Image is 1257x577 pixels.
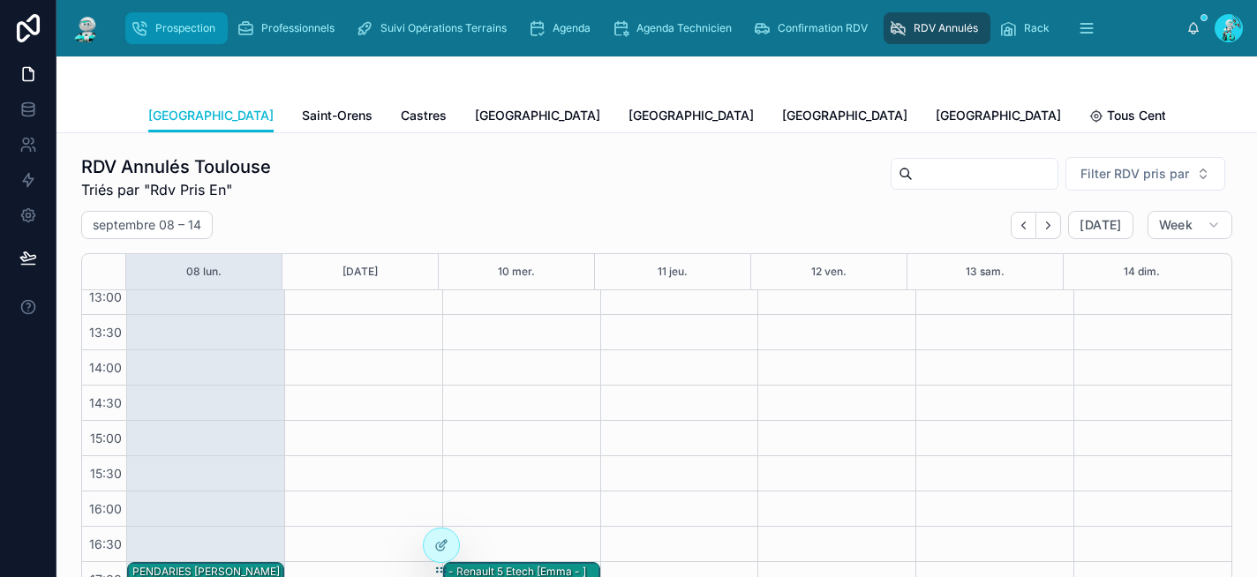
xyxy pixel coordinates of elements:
[85,395,126,410] span: 14:30
[1089,100,1185,135] a: Tous Centres
[658,254,688,289] button: 11 jeu.
[85,501,126,516] span: 16:00
[1036,212,1061,239] button: Next
[884,12,990,44] a: RDV Annulés
[628,107,754,124] span: [GEOGRAPHIC_DATA]
[71,14,102,42] img: App logo
[81,179,271,200] span: Triés par "Rdv Pris En"
[811,254,847,289] button: 12 ven.
[1124,254,1160,289] button: 14 dim.
[85,360,126,375] span: 14:00
[936,107,1061,124] span: [GEOGRAPHIC_DATA]
[1148,211,1232,239] button: Week
[475,100,600,135] a: [GEOGRAPHIC_DATA]
[523,12,603,44] a: Agenda
[1107,107,1185,124] span: Tous Centres
[93,216,201,234] h2: septembre 08 – 14
[782,107,907,124] span: [GEOGRAPHIC_DATA]
[778,21,868,35] span: Confirmation RDV
[1080,165,1189,183] span: Filter RDV pris par
[606,12,744,44] a: Agenda Technicien
[748,12,880,44] a: Confirmation RDV
[498,254,535,289] button: 10 mer.
[231,12,347,44] a: Professionnels
[1065,157,1225,191] button: Select Button
[125,12,228,44] a: Prospection
[350,12,519,44] a: Suivi Opérations Terrains
[302,107,373,124] span: Saint-Orens
[628,100,754,135] a: [GEOGRAPHIC_DATA]
[636,21,732,35] span: Agenda Technicien
[782,100,907,135] a: [GEOGRAPHIC_DATA]
[380,21,507,35] span: Suivi Opérations Terrains
[148,100,274,133] a: [GEOGRAPHIC_DATA]
[261,21,335,35] span: Professionnels
[401,107,447,124] span: Castres
[966,254,1005,289] button: 13 sam.
[186,254,222,289] button: 08 lun.
[148,107,274,124] span: [GEOGRAPHIC_DATA]
[81,154,271,179] h1: RDV Annulés Toulouse
[1011,212,1036,239] button: Back
[475,107,600,124] span: [GEOGRAPHIC_DATA]
[1024,21,1050,35] span: Rack
[85,325,126,340] span: 13:30
[155,21,215,35] span: Prospection
[1080,217,1121,233] span: [DATE]
[1159,217,1193,233] span: Week
[401,100,447,135] a: Castres
[86,466,126,481] span: 15:30
[994,12,1062,44] a: Rack
[1068,211,1133,239] button: [DATE]
[86,431,126,446] span: 15:00
[936,100,1061,135] a: [GEOGRAPHIC_DATA]
[85,536,126,551] span: 16:30
[342,254,378,289] button: [DATE]
[117,9,1186,48] div: scrollable content
[914,21,978,35] span: RDV Annulés
[85,289,126,304] span: 13:00
[553,21,591,35] span: Agenda
[302,100,373,135] a: Saint-Orens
